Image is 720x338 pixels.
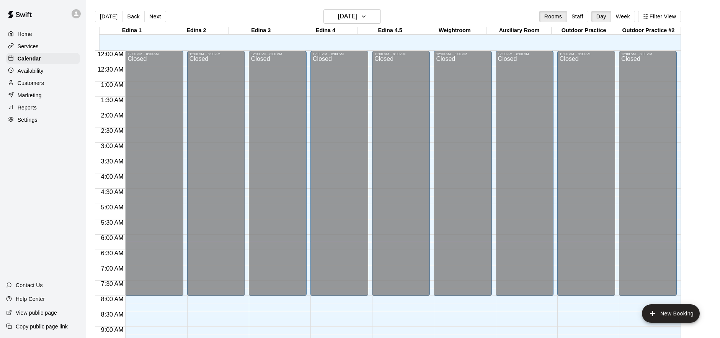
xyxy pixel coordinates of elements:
[6,102,80,113] a: Reports
[99,204,126,211] span: 5:00 AM
[189,52,243,56] div: 12:00 AM – 8:00 AM
[6,41,80,52] a: Services
[229,27,293,34] div: Edina 3
[99,281,126,287] span: 7:30 AM
[487,27,552,34] div: Auxiliary Room
[358,27,423,34] div: Edina 4.5
[99,112,126,119] span: 2:00 AM
[498,56,551,299] div: Closed
[422,27,487,34] div: Weightroom
[621,52,674,56] div: 12:00 AM – 8:00 AM
[16,309,57,317] p: View public page
[374,52,428,56] div: 12:00 AM – 8:00 AM
[99,296,126,302] span: 8:00 AM
[99,250,126,256] span: 6:30 AM
[122,11,145,22] button: Back
[99,265,126,272] span: 7:00 AM
[99,219,126,226] span: 5:30 AM
[434,51,491,296] div: 12:00 AM – 8:00 AM: Closed
[313,52,366,56] div: 12:00 AM – 8:00 AM
[310,51,368,296] div: 12:00 AM – 8:00 AM: Closed
[18,104,37,111] p: Reports
[99,82,126,88] span: 1:00 AM
[144,11,166,22] button: Next
[6,90,80,101] a: Marketing
[127,56,181,299] div: Closed
[18,67,44,75] p: Availability
[99,327,126,333] span: 9:00 AM
[591,11,611,22] button: Day
[16,323,68,330] p: Copy public page link
[372,51,430,296] div: 12:00 AM – 8:00 AM: Closed
[99,127,126,134] span: 2:30 AM
[99,173,126,180] span: 4:00 AM
[18,79,44,87] p: Customers
[99,235,126,241] span: 6:00 AM
[125,51,183,296] div: 12:00 AM – 8:00 AM: Closed
[621,56,674,299] div: Closed
[18,116,38,124] p: Settings
[293,27,358,34] div: Edina 4
[18,30,32,38] p: Home
[99,158,126,165] span: 3:30 AM
[251,52,304,56] div: 12:00 AM – 8:00 AM
[560,56,613,299] div: Closed
[95,11,122,22] button: [DATE]
[16,281,43,289] p: Contact Us
[323,9,381,24] button: [DATE]
[249,51,307,296] div: 12:00 AM – 8:00 AM: Closed
[18,55,41,62] p: Calendar
[6,65,80,77] a: Availability
[619,51,677,296] div: 12:00 AM – 8:00 AM: Closed
[99,143,126,149] span: 3:00 AM
[18,42,39,50] p: Services
[164,27,229,34] div: Edina 2
[496,51,553,296] div: 12:00 AM – 8:00 AM: Closed
[16,295,45,303] p: Help Center
[436,56,489,299] div: Closed
[616,27,681,34] div: Outdoor Practice #2
[251,56,304,299] div: Closed
[189,56,243,299] div: Closed
[6,53,80,64] a: Calendar
[642,304,700,323] button: add
[6,28,80,40] a: Home
[99,311,126,318] span: 8:30 AM
[127,52,181,56] div: 12:00 AM – 8:00 AM
[18,91,42,99] p: Marketing
[557,51,615,296] div: 12:00 AM – 8:00 AM: Closed
[560,52,613,56] div: 12:00 AM – 8:00 AM
[552,27,616,34] div: Outdoor Practice
[638,11,681,22] button: Filter View
[187,51,245,296] div: 12:00 AM – 8:00 AM: Closed
[498,52,551,56] div: 12:00 AM – 8:00 AM
[436,52,489,56] div: 12:00 AM – 8:00 AM
[100,27,164,34] div: Edina 1
[374,56,428,299] div: Closed
[539,11,567,22] button: Rooms
[96,66,126,73] span: 12:30 AM
[99,97,126,103] span: 1:30 AM
[96,51,126,57] span: 12:00 AM
[99,189,126,195] span: 4:30 AM
[611,11,635,22] button: Week
[6,77,80,89] a: Customers
[6,114,80,126] a: Settings
[338,11,358,22] h6: [DATE]
[567,11,588,22] button: Staff
[313,56,366,299] div: Closed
